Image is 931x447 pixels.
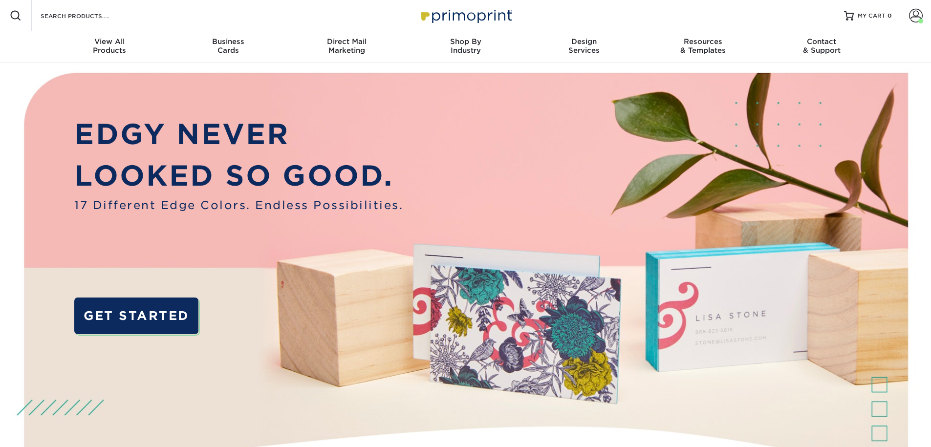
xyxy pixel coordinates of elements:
[888,12,892,19] span: 0
[762,31,881,63] a: Contact& Support
[406,31,525,63] a: Shop ByIndustry
[525,31,644,63] a: DesignServices
[74,113,403,155] p: EDGY NEVER
[50,37,169,55] div: Products
[406,37,525,46] span: Shop By
[50,37,169,46] span: View All
[644,31,762,63] a: Resources& Templates
[74,298,198,334] a: GET STARTED
[762,37,881,46] span: Contact
[644,37,762,46] span: Resources
[287,37,406,55] div: Marketing
[40,10,135,21] input: SEARCH PRODUCTS.....
[644,37,762,55] div: & Templates
[287,31,406,63] a: Direct MailMarketing
[74,197,403,213] span: 17 Different Edge Colors. Endless Possibilities.
[762,37,881,55] div: & Support
[287,37,406,46] span: Direct Mail
[417,5,515,26] img: Primoprint
[406,37,525,55] div: Industry
[858,12,886,20] span: MY CART
[169,31,287,63] a: BusinessCards
[169,37,287,55] div: Cards
[50,31,169,63] a: View AllProducts
[525,37,644,55] div: Services
[74,155,403,197] p: LOOKED SO GOOD.
[525,37,644,46] span: Design
[169,37,287,46] span: Business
